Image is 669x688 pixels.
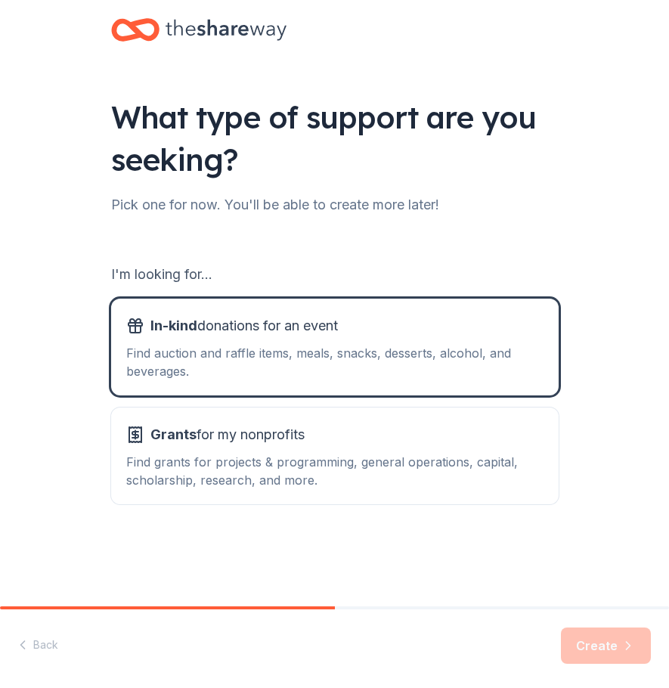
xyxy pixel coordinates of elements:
span: Grants [150,426,197,442]
span: donations for an event [150,314,338,338]
div: I'm looking for... [111,262,559,287]
button: In-kinddonations for an eventFind auction and raffle items, meals, snacks, desserts, alcohol, and... [111,299,559,395]
div: Find grants for projects & programming, general operations, capital, scholarship, research, and m... [126,453,544,489]
span: In-kind [150,318,197,333]
button: Grantsfor my nonprofitsFind grants for projects & programming, general operations, capital, schol... [111,408,559,504]
div: Find auction and raffle items, meals, snacks, desserts, alcohol, and beverages. [126,344,544,380]
div: What type of support are you seeking? [111,96,559,181]
span: for my nonprofits [150,423,305,447]
div: Pick one for now. You'll be able to create more later! [111,193,559,217]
